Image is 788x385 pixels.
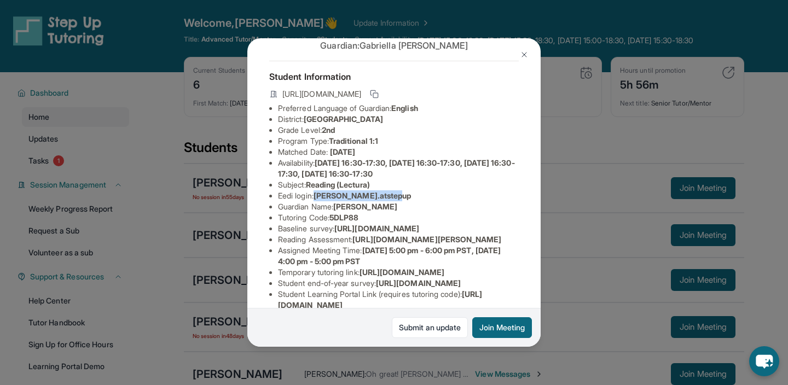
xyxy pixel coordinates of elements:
[269,39,519,52] p: Guardian: Gabriella [PERSON_NAME]
[278,136,519,147] li: Program Type:
[278,125,519,136] li: Grade Level:
[368,87,381,101] button: Copy link
[278,158,515,178] span: [DATE] 16:30-17:30, [DATE] 16:30-17:30, [DATE] 16:30-17:30, [DATE] 16:30-17:30
[278,245,519,267] li: Assigned Meeting Time :
[278,201,519,212] li: Guardian Name :
[520,50,529,59] img: Close Icon
[278,223,519,234] li: Baseline survey :
[333,202,397,211] span: [PERSON_NAME]
[376,278,461,288] span: [URL][DOMAIN_NAME]
[278,234,519,245] li: Reading Assessment :
[278,289,519,311] li: Student Learning Portal Link (requires tutoring code) :
[352,235,501,244] span: [URL][DOMAIN_NAME][PERSON_NAME]
[278,147,519,157] li: Matched Date:
[472,317,532,338] button: Join Meeting
[278,267,519,278] li: Temporary tutoring link :
[278,246,501,266] span: [DATE] 5:00 pm - 6:00 pm PST, [DATE] 4:00 pm - 5:00 pm PST
[749,346,779,376] button: chat-button
[269,70,519,83] h4: Student Information
[278,114,519,125] li: District:
[330,147,355,156] span: [DATE]
[314,191,412,200] span: [PERSON_NAME].atstepup
[278,103,519,114] li: Preferred Language of Guardian:
[391,103,418,113] span: English
[304,114,383,124] span: [GEOGRAPHIC_DATA]
[329,136,378,145] span: Traditional 1:1
[334,224,419,233] span: [URL][DOMAIN_NAME]
[322,125,335,135] span: 2nd
[278,212,519,223] li: Tutoring Code :
[278,157,519,179] li: Availability:
[306,180,370,189] span: Reading (Lectura)
[392,317,468,338] a: Submit an update
[360,267,444,277] span: [URL][DOMAIN_NAME]
[282,89,361,100] span: [URL][DOMAIN_NAME]
[278,179,519,190] li: Subject :
[278,278,519,289] li: Student end-of-year survey :
[329,213,358,222] span: 5DLP88
[278,190,519,201] li: Eedi login :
